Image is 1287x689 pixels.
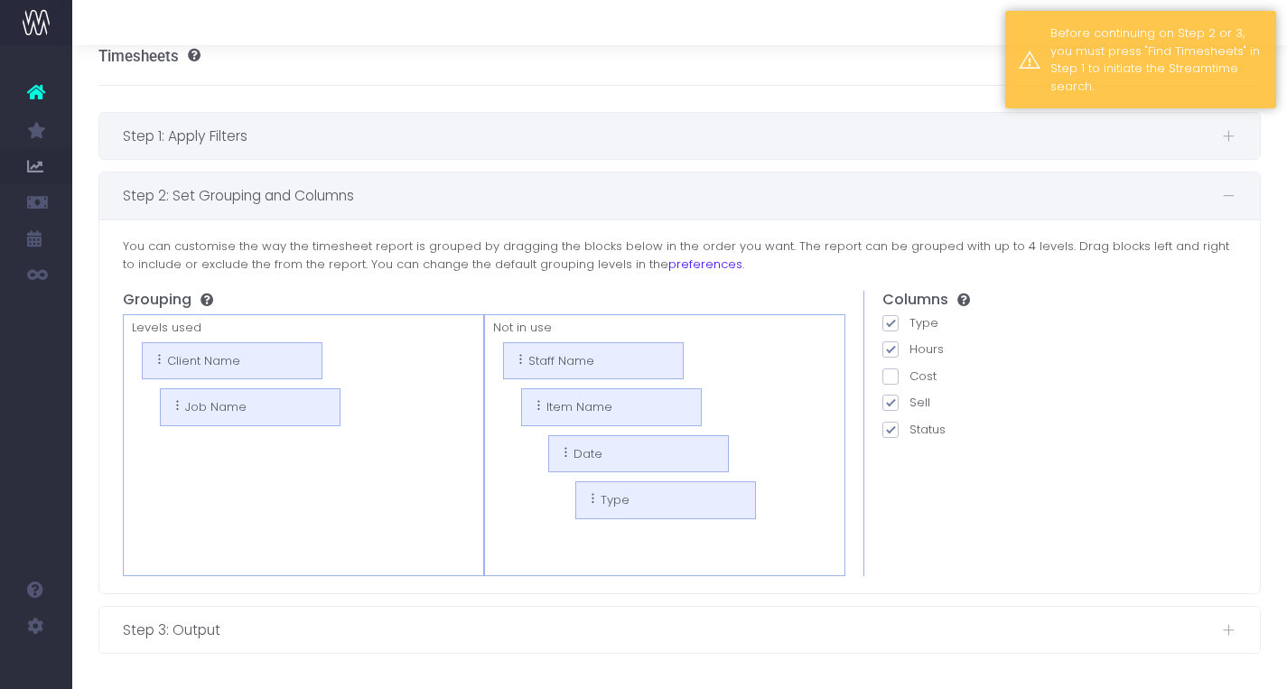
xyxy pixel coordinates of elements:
img: images/default_profile_image.png [23,653,50,680]
li: Staff Name [503,342,684,380]
div: Not in use [484,314,552,337]
div: Levels used [123,314,201,337]
a: preferences [668,256,742,273]
span: Step 3: Output [123,619,1222,641]
li: Item Name [521,388,702,426]
li: Job Name [160,388,340,426]
label: Hours [882,340,970,358]
li: Client Name [142,342,322,380]
div: You can customise the way the timesheet report is grouped by dragging the blocks below in the ord... [123,237,1237,576]
label: Cost [882,368,970,386]
label: Sell [882,394,970,412]
li: Type [575,481,756,519]
h3: Timesheets [98,47,201,65]
label: Type [882,314,970,332]
span: Step 2: Set Grouping and Columns [123,184,1222,207]
div: Before continuing on Step 2 or 3, you must press "Find Timesheets" in Step 1 to initiate the Stre... [1050,24,1263,95]
h5: Columns [882,291,970,309]
li: Date [548,435,729,473]
h5: Grouping [123,291,845,309]
span: Step 1: Apply Filters [123,125,1222,147]
label: Status [882,421,970,439]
